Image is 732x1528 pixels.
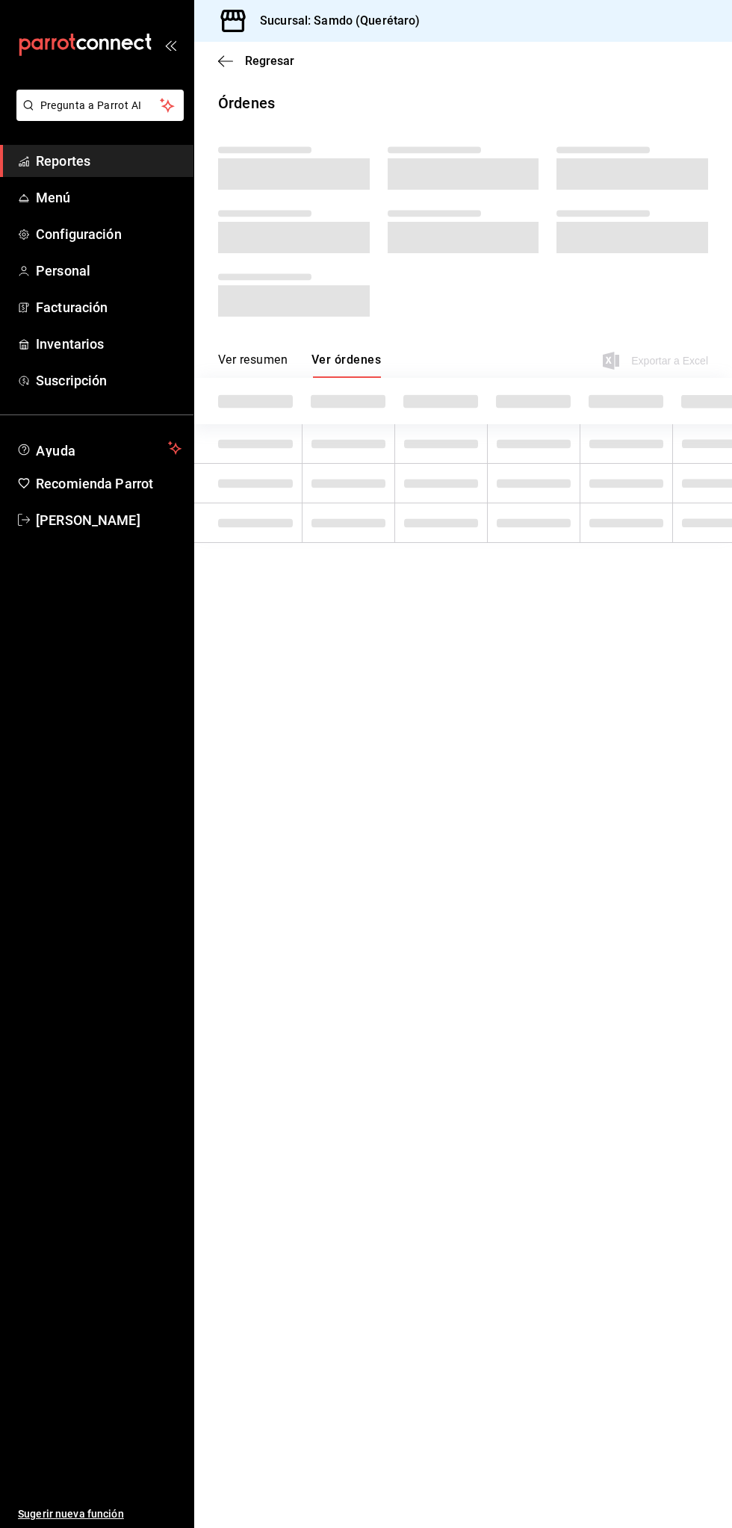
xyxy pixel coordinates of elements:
span: [PERSON_NAME] [36,510,182,530]
h3: Sucursal: Samdo (Querétaro) [248,12,421,30]
button: open_drawer_menu [164,39,176,51]
div: navigation tabs [218,353,381,378]
span: Ayuda [36,439,162,457]
span: Inventarios [36,334,182,354]
span: Recomienda Parrot [36,473,182,494]
span: Menú [36,187,182,208]
button: Ver resumen [218,353,288,378]
span: Configuración [36,224,182,244]
button: Regresar [218,54,294,68]
span: Personal [36,261,182,281]
button: Pregunta a Parrot AI [16,90,184,121]
span: Reportes [36,151,182,171]
div: Órdenes [218,92,275,114]
a: Pregunta a Parrot AI [10,108,184,124]
span: Sugerir nueva función [18,1506,182,1522]
span: Suscripción [36,370,182,391]
button: Ver órdenes [311,353,381,378]
span: Regresar [245,54,294,68]
span: Facturación [36,297,182,317]
span: Pregunta a Parrot AI [40,98,161,114]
